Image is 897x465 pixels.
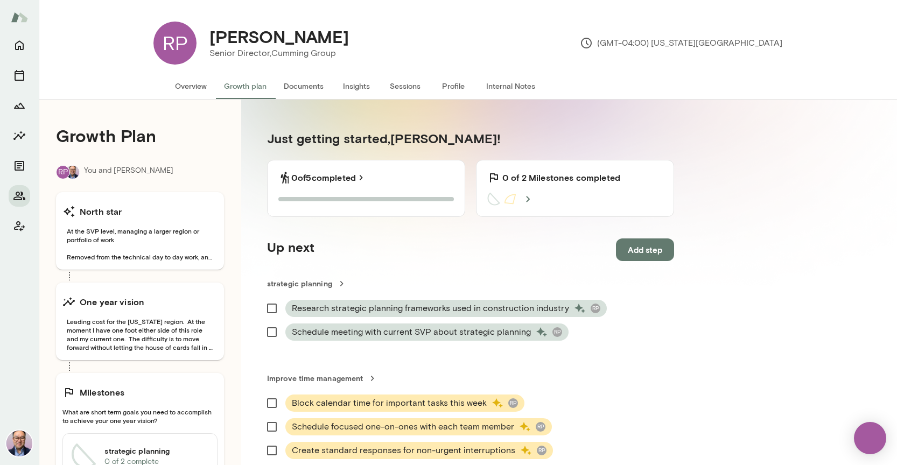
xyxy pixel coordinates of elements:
[267,238,314,261] h5: Up next
[508,398,518,408] div: RP
[209,47,349,60] p: Senior Director, Cumming Group
[84,165,173,179] p: You and [PERSON_NAME]
[580,37,782,50] p: (GMT-04:00) [US_STATE][GEOGRAPHIC_DATA]
[56,125,224,146] h4: Growth Plan
[292,420,514,433] span: Schedule focused one-on-ones with each team member
[285,394,524,412] div: Block calendar time for important tasks this weekRP
[381,73,429,99] button: Sessions
[80,295,144,308] h6: One year vision
[552,327,562,337] div: RP
[56,192,224,270] button: North starAt the SVP level, managing a larger region or portfolio of work Removed from the techni...
[166,73,215,99] button: Overview
[591,304,600,313] div: RP
[537,446,546,455] div: RP
[292,326,531,339] span: Schedule meeting with current SVP about strategic planning
[80,386,125,399] h6: Milestones
[267,373,674,384] a: Improve time management
[275,73,332,99] button: Documents
[80,205,122,218] h6: North star
[267,130,674,147] h5: Just getting started, [PERSON_NAME] !
[11,7,28,27] img: Mento
[9,155,30,177] button: Documents
[104,446,208,456] h6: strategic planning
[62,407,218,425] span: What are short term goals you need to accomplish to achieve your one year vision?
[429,73,478,99] button: Profile
[153,22,197,65] div: RP
[9,185,30,207] button: Members
[285,300,607,317] div: Research strategic planning frameworks used in construction industryRP
[66,166,79,179] img: Valentin Wu
[502,171,620,184] h6: 0 of 2 Milestones completed
[9,65,30,86] button: Sessions
[62,317,218,351] span: Leading cost for the [US_STATE] region. At the moment I have one foot either side of this role an...
[209,26,349,47] h4: [PERSON_NAME]
[215,73,275,99] button: Growth plan
[285,418,552,435] div: Schedule focused one-on-ones with each team memberRP
[291,171,367,184] a: 0of5completed
[267,278,674,289] a: strategic planning
[9,34,30,56] button: Home
[6,431,32,456] img: Valentin Wu
[9,95,30,116] button: Growth Plan
[616,238,674,261] button: Add step
[478,73,544,99] button: Internal Notes
[56,165,70,179] div: RP
[9,125,30,146] button: Insights
[56,283,224,360] button: One year visionLeading cost for the [US_STATE] region. At the moment I have one foot either side ...
[536,422,545,432] div: RP
[292,444,515,457] span: Create standard responses for non-urgent interruptions
[332,73,381,99] button: Insights
[285,442,553,459] div: Create standard responses for non-urgent interruptionsRP
[62,227,218,261] span: At the SVP level, managing a larger region or portfolio of work Removed from the technical day to...
[292,397,487,410] span: Block calendar time for important tasks this week
[292,302,569,315] span: Research strategic planning frameworks used in construction industry
[285,323,569,341] div: Schedule meeting with current SVP about strategic planningRP
[9,215,30,237] button: Client app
